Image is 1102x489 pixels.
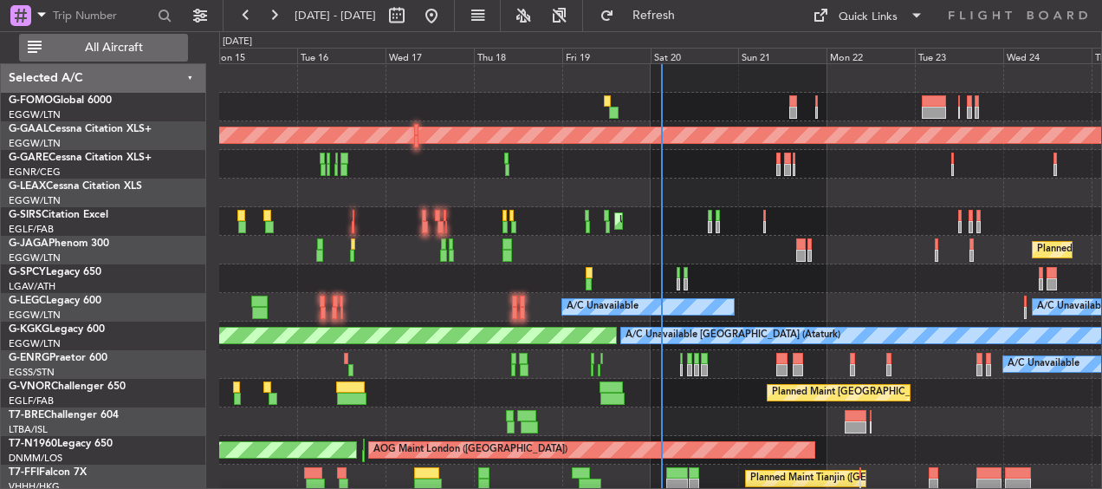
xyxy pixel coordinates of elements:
[9,194,61,207] a: EGGW/LTN
[9,267,101,277] a: G-SPCYLegacy 650
[9,124,152,134] a: G-GAALCessna Citation XLS+
[9,439,113,449] a: T7-N1960Legacy 650
[826,48,915,63] div: Mon 22
[9,137,61,150] a: EGGW/LTN
[626,323,840,349] div: A/C Unavailable [GEOGRAPHIC_DATA] (Ataturk)
[9,394,54,407] a: EGLF/FAB
[9,153,49,163] span: G-GARE
[9,95,112,106] a: G-FOMOGlobal 6000
[386,48,474,63] div: Wed 17
[9,423,48,436] a: LTBA/ISL
[9,439,57,449] span: T7-N1960
[9,467,87,478] a: T7-FFIFalcon 7X
[373,437,567,463] div: AOG Maint London ([GEOGRAPHIC_DATA])
[45,42,183,54] span: All Aircraft
[19,34,188,62] button: All Aircraft
[295,8,376,23] span: [DATE] - [DATE]
[9,337,61,350] a: EGGW/LTN
[738,48,826,63] div: Sun 21
[297,48,386,63] div: Tue 16
[651,48,739,63] div: Sat 20
[9,95,53,106] span: G-FOMO
[9,296,101,306] a: G-LEGCLegacy 600
[9,410,44,421] span: T7-BRE
[9,166,61,179] a: EGNR/CEG
[9,181,46,192] span: G-LEAX
[9,381,126,392] a: G-VNORChallenger 650
[9,238,109,249] a: G-JAGAPhenom 300
[1003,48,1092,63] div: Wed 24
[1008,351,1079,377] div: A/C Unavailable
[9,452,62,465] a: DNMM/LOS
[592,2,696,29] button: Refresh
[804,2,932,29] button: Quick Links
[9,467,39,478] span: T7-FFI
[9,309,61,322] a: EGGW/LTN
[9,238,49,249] span: G-JAGA
[9,124,49,134] span: G-GAAL
[9,108,61,121] a: EGGW/LTN
[9,181,142,192] a: G-LEAXCessna Citation XLS
[619,208,904,234] div: Unplanned Maint [GEOGRAPHIC_DATA] ([GEOGRAPHIC_DATA])
[209,48,297,63] div: Mon 15
[474,48,562,63] div: Thu 18
[9,353,49,363] span: G-ENRG
[9,296,46,306] span: G-LEGC
[223,35,252,49] div: [DATE]
[9,410,119,421] a: T7-BREChallenger 604
[9,324,105,335] a: G-KGKGLegacy 600
[9,280,55,293] a: LGAV/ATH
[9,381,51,392] span: G-VNOR
[562,48,651,63] div: Fri 19
[9,366,55,379] a: EGSS/STN
[9,210,42,220] span: G-SIRS
[9,251,61,264] a: EGGW/LTN
[618,10,690,22] span: Refresh
[839,9,898,26] div: Quick Links
[9,153,152,163] a: G-GARECessna Citation XLS+
[915,48,1003,63] div: Tue 23
[53,3,152,29] input: Trip Number
[772,380,1045,406] div: Planned Maint [GEOGRAPHIC_DATA] ([GEOGRAPHIC_DATA])
[9,324,49,335] span: G-KGKG
[9,353,107,363] a: G-ENRGPraetor 600
[567,294,639,320] div: A/C Unavailable
[9,267,46,277] span: G-SPCY
[9,210,108,220] a: G-SIRSCitation Excel
[9,223,54,236] a: EGLF/FAB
